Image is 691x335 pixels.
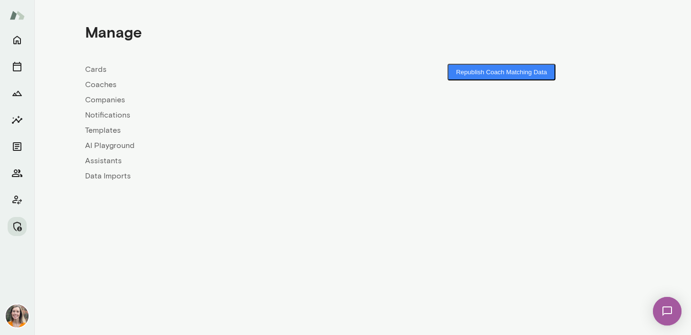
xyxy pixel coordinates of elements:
button: Client app [8,190,27,209]
button: Republish Coach Matching Data [448,64,555,80]
button: Manage [8,217,27,236]
button: Home [8,30,27,49]
button: Insights [8,110,27,129]
a: Assistants [85,155,363,167]
a: Coaches [85,79,363,90]
button: Growth Plan [8,84,27,103]
a: Notifications [85,109,363,121]
a: Templates [85,125,363,136]
img: Carrie Kelly [6,305,29,327]
h4: Manage [85,23,142,41]
a: Cards [85,64,363,75]
button: Sessions [8,57,27,76]
img: Mento [10,6,25,24]
a: Data Imports [85,170,363,182]
button: Members [8,164,27,183]
button: Documents [8,137,27,156]
a: Companies [85,94,363,106]
a: AI Playground [85,140,363,151]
